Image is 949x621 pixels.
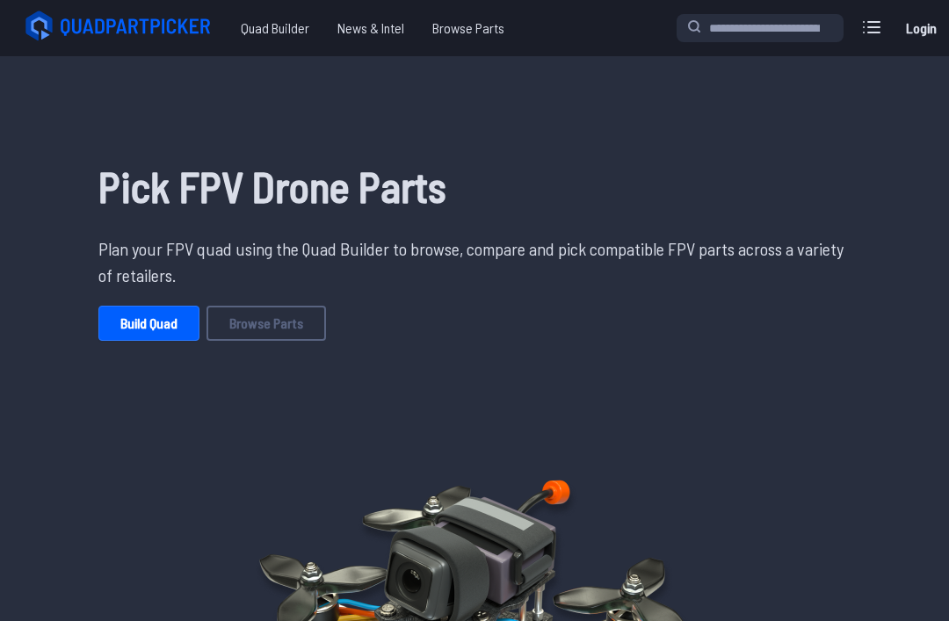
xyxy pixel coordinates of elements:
[323,11,418,46] a: News & Intel
[418,11,518,46] a: Browse Parts
[227,11,323,46] a: Quad Builder
[98,235,851,288] p: Plan your FPV quad using the Quad Builder to browse, compare and pick compatible FPV parts across...
[206,306,326,341] a: Browse Parts
[900,11,942,46] a: Login
[98,155,851,218] h1: Pick FPV Drone Parts
[98,306,199,341] a: Build Quad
